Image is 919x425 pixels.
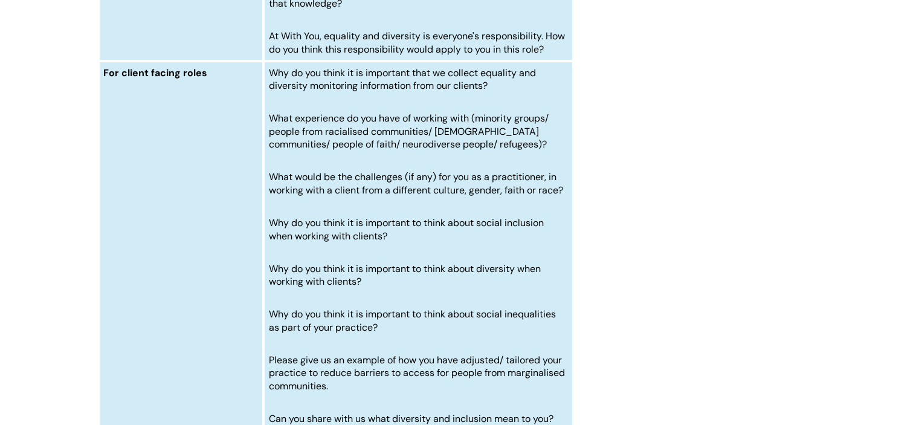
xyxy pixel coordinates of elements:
span: Why do you think it is important to think about social inequalities as part of your practice? [269,308,556,334]
span: Why do you think it is important that we collect equality and diversity monitoring information fr... [269,67,536,92]
span: Why do you think it is important to think about diversity when working with clients? [269,262,541,288]
span: Please give us an example of how you have adjusted/ tailored your practice to reduce barriers to ... [269,354,565,392]
span: What experience do you have of working with (minority groups/ people from racialised communities/... [269,112,549,151]
span: At With You, equality and diversity is everyone's responsibility. How do you think this responsib... [269,30,565,56]
span: Why do you think it is important to think about social inclusion when working with clients? [269,216,544,242]
span: For client facing roles [103,67,207,79]
span: What would be the challenges (if any) for you as a practitioner, in working with a client from a ... [269,170,563,196]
